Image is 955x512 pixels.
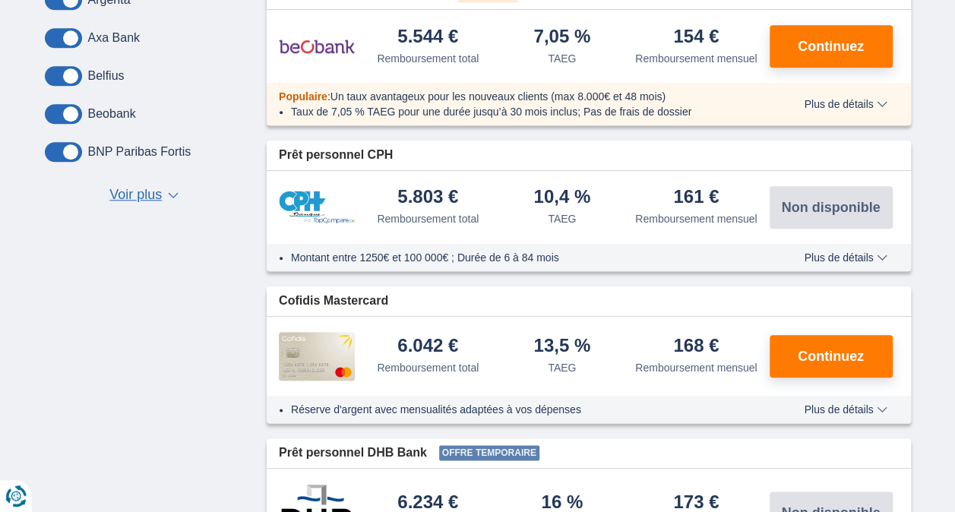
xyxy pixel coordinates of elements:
div: 161 € [673,188,719,208]
div: Remboursement total [377,360,479,375]
div: Remboursement mensuel [635,51,757,66]
button: Plus de détails [792,98,898,110]
div: 13,5 % [533,337,590,357]
div: Remboursement mensuel [635,360,757,375]
span: Prêt personnel CPH [279,147,393,164]
div: 5.544 € [397,27,458,48]
img: pret personnel Beobank [279,27,355,65]
li: Taux de 7,05 % TAEG pour une durée jusqu’à 30 mois inclus; Pas de frais de dossier [291,104,760,119]
span: Plus de détails [804,99,887,109]
label: Axa Bank [88,31,140,45]
label: Belfius [88,69,125,83]
div: 5.803 € [397,188,458,208]
img: pret personnel Cofidis CC [279,332,355,381]
div: Remboursement total [377,211,479,226]
span: Non disponible [782,201,881,214]
span: Voir plus [109,185,162,205]
div: 6.042 € [397,337,458,357]
span: Continuez [798,349,864,363]
div: Remboursement mensuel [635,211,757,226]
div: TAEG [548,211,576,226]
button: Plus de détails [792,251,898,264]
div: 7,05 % [533,27,590,48]
button: Plus de détails [792,403,898,416]
li: Montant entre 1250€ et 100 000€ ; Durée de 6 à 84 mois [291,250,760,265]
span: Continuez [798,40,864,53]
div: 10,4 % [533,188,590,208]
button: Voir plus ▼ [105,185,183,206]
span: Prêt personnel DHB Bank [279,444,427,462]
div: 154 € [673,27,719,48]
div: Remboursement total [377,51,479,66]
div: : [267,89,772,104]
div: 168 € [673,337,719,357]
li: Réserve d'argent avec mensualités adaptées à vos dépenses [291,402,760,417]
label: BNP Paribas Fortis [88,145,191,159]
span: ▼ [168,192,179,198]
span: Un taux avantageux pour les nouveaux clients (max 8.000€ et 48 mois) [330,90,666,103]
img: pret personnel CPH Banque [279,191,355,223]
button: Continuez [770,25,893,68]
button: Continuez [770,335,893,378]
span: Plus de détails [804,404,887,415]
div: TAEG [548,51,576,66]
button: Non disponible [770,186,893,229]
span: Populaire [279,90,327,103]
span: Cofidis Mastercard [279,292,388,310]
span: Plus de détails [804,252,887,263]
span: Offre temporaire [439,445,539,460]
label: Beobank [88,107,136,121]
div: TAEG [548,360,576,375]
